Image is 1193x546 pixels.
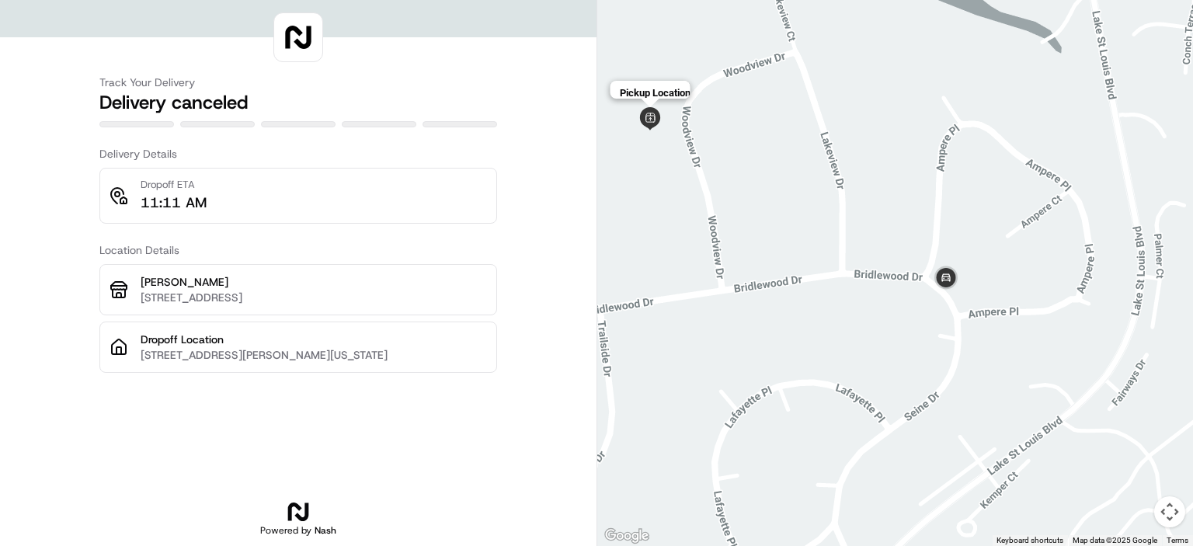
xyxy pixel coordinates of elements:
span: Nash [315,524,336,537]
p: Dropoff Location [141,332,487,347]
p: 11:11 AM [141,192,207,214]
a: Terms [1167,536,1188,544]
img: Google [601,526,652,546]
p: [PERSON_NAME] [141,274,487,290]
p: Pickup Location [619,87,690,99]
button: Map camera controls [1154,496,1185,527]
h3: Location Details [99,242,497,258]
h3: Track Your Delivery [99,75,497,90]
button: Keyboard shortcuts [996,535,1063,546]
p: [STREET_ADDRESS][PERSON_NAME][US_STATE] [141,347,487,363]
span: Map data ©2025 Google [1073,536,1157,544]
a: Open this area in Google Maps (opens a new window) [601,526,652,546]
h2: Delivery canceled [99,90,497,115]
p: [STREET_ADDRESS] [141,290,487,305]
h3: Delivery Details [99,146,497,162]
h2: Powered by [260,524,336,537]
p: Dropoff ETA [141,178,207,192]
